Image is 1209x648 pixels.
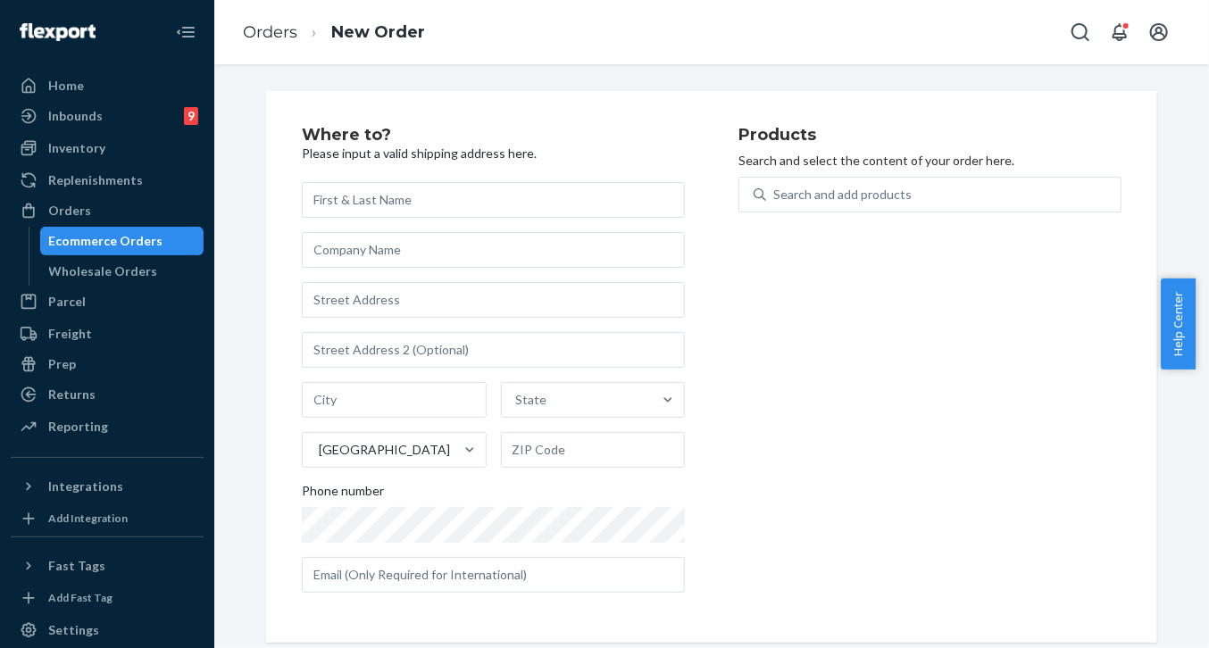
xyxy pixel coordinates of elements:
div: 9 [184,107,198,125]
button: Integrations [11,472,204,501]
a: New Order [331,22,425,42]
div: Integrations [48,478,123,495]
input: Company Name [302,232,685,268]
input: Street Address 2 (Optional) [302,332,685,368]
a: Returns [11,380,204,409]
div: Inbounds [48,107,103,125]
div: Freight [48,325,92,343]
div: Inventory [48,139,105,157]
button: Open account menu [1141,14,1177,50]
a: Ecommerce Orders [40,227,204,255]
input: Email (Only Required for International) [302,557,685,593]
div: Fast Tags [48,557,105,575]
button: Close Navigation [168,14,204,50]
div: Search and add products [773,186,912,204]
a: Settings [11,616,204,644]
button: Open notifications [1102,14,1138,50]
a: Parcel [11,287,204,316]
a: Inbounds9 [11,102,204,130]
a: Home [11,71,204,100]
div: Parcel [48,293,86,311]
button: Open Search Box [1063,14,1098,50]
a: Reporting [11,412,204,441]
a: Orders [243,22,297,42]
a: Freight [11,320,204,348]
h2: Where to? [302,127,685,145]
a: Wholesale Orders [40,257,204,286]
a: Orders [11,196,204,225]
div: Add Integration [48,511,128,526]
div: Reporting [48,418,108,436]
div: Orders [48,202,91,220]
a: Inventory [11,134,204,162]
div: Wholesale Orders [49,262,158,280]
a: Prep [11,350,204,378]
iframe: Opens a widget where you can chat to one of our agents [1096,594,1191,639]
span: Phone number [302,482,384,507]
p: Please input a valid shipping address here. [302,145,685,162]
div: Replenishments [48,171,143,189]
input: ZIP Code [501,432,686,468]
button: Fast Tags [11,552,204,580]
input: [GEOGRAPHIC_DATA] [317,441,319,459]
a: Replenishments [11,166,204,195]
input: City [302,382,487,418]
div: State [516,391,547,409]
img: Flexport logo [20,23,96,41]
div: Ecommerce Orders [49,232,163,250]
div: Prep [48,355,76,373]
div: Settings [48,621,99,639]
a: Add Integration [11,508,204,529]
a: Add Fast Tag [11,587,204,609]
p: Search and select the content of your order here. [738,152,1121,170]
ol: breadcrumbs [229,6,439,59]
h2: Products [738,127,1121,145]
button: Help Center [1161,278,1196,370]
div: Home [48,77,84,95]
div: Add Fast Tag [48,590,113,605]
div: Returns [48,386,96,403]
div: [GEOGRAPHIC_DATA] [319,441,450,459]
input: Street Address [302,282,685,318]
input: First & Last Name [302,182,685,218]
